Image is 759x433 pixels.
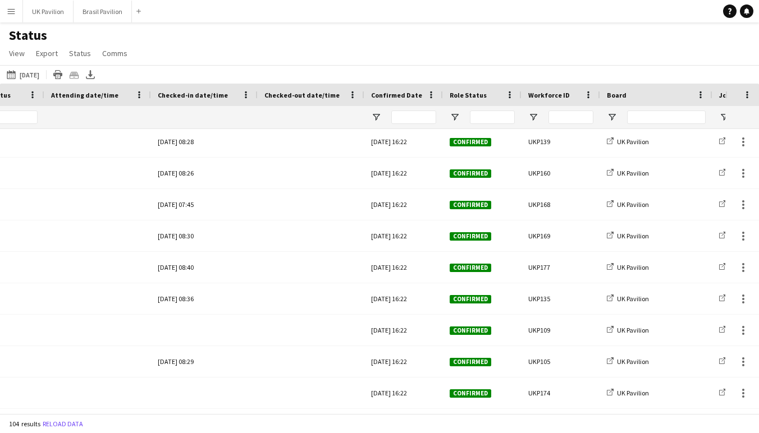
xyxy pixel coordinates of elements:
[450,201,491,209] span: Confirmed
[364,315,443,346] div: [DATE] 16:22
[364,220,443,251] div: [DATE] 16:22
[364,189,443,220] div: [DATE] 16:22
[522,315,600,346] div: UKP109
[158,252,251,283] div: [DATE] 08:40
[522,220,600,251] div: UKP169
[607,263,649,271] a: UK Pavilion
[528,91,570,99] span: Workforce ID
[617,200,649,209] span: UK Pavilion
[364,283,443,314] div: [DATE] 16:22
[627,110,706,124] input: Board Filter Input
[371,112,381,122] button: Open Filter Menu
[470,110,515,124] input: Role Status Filter Input
[607,232,649,240] a: UK Pavilion
[607,294,649,303] a: UK Pavilion
[158,91,228,99] span: Checked-in date/time
[607,91,627,99] span: Board
[522,346,600,377] div: UKP105
[607,389,649,397] a: UK Pavilion
[36,48,58,58] span: Export
[51,91,118,99] span: Attending date/time
[4,46,29,61] a: View
[617,169,649,177] span: UK Pavilion
[31,46,62,61] a: Export
[364,346,443,377] div: [DATE] 16:22
[9,48,25,58] span: View
[51,68,65,81] app-action-btn: Print
[450,264,491,272] span: Confirmed
[67,68,81,81] app-action-btn: Crew files as ZIP
[607,137,649,146] a: UK Pavilion
[158,283,251,314] div: [DATE] 08:36
[158,189,251,220] div: [DATE] 07:45
[391,110,436,124] input: Confirmed Date Filter Input
[158,346,251,377] div: [DATE] 08:29
[617,389,649,397] span: UK Pavilion
[607,357,649,366] a: UK Pavilion
[364,126,443,157] div: [DATE] 16:22
[84,68,97,81] app-action-btn: Export XLSX
[617,137,649,146] span: UK Pavilion
[102,48,127,58] span: Comms
[98,46,132,61] a: Comms
[65,46,95,61] a: Status
[450,138,491,146] span: Confirmed
[528,112,538,122] button: Open Filter Menu
[719,112,729,122] button: Open Filter Menu
[74,1,132,22] button: Brasil Pavilion
[607,200,649,209] a: UK Pavilion
[522,126,600,157] div: UKP139
[719,91,748,99] span: Job Title
[617,232,649,240] span: UK Pavilion
[40,418,85,430] button: Reload data
[450,91,487,99] span: Role Status
[158,158,251,188] div: [DATE] 08:26
[522,252,600,283] div: UKP177
[69,48,91,58] span: Status
[450,295,491,303] span: Confirmed
[364,252,443,283] div: [DATE] 16:22
[522,283,600,314] div: UKP135
[158,220,251,251] div: [DATE] 08:30
[617,294,649,303] span: UK Pavilion
[617,263,649,271] span: UK Pavilion
[450,389,491,398] span: Confirmed
[371,91,422,99] span: Confirmed Date
[450,358,491,366] span: Confirmed
[607,326,649,334] a: UK Pavilion
[607,112,617,122] button: Open Filter Menu
[158,126,251,157] div: [DATE] 08:28
[617,326,649,334] span: UK Pavilion
[364,377,443,408] div: [DATE] 16:22
[522,377,600,408] div: UKP174
[450,169,491,178] span: Confirmed
[450,232,491,241] span: Confirmed
[522,189,600,220] div: UKP168
[364,158,443,188] div: [DATE] 16:22
[450,326,491,335] span: Confirmed
[522,158,600,188] div: UKP160
[450,112,460,122] button: Open Filter Menu
[617,357,649,366] span: UK Pavilion
[4,68,42,81] button: [DATE]
[264,91,340,99] span: Checked-out date/time
[607,169,649,177] a: UK Pavilion
[548,110,593,124] input: Workforce ID Filter Input
[23,1,74,22] button: UK Pavilion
